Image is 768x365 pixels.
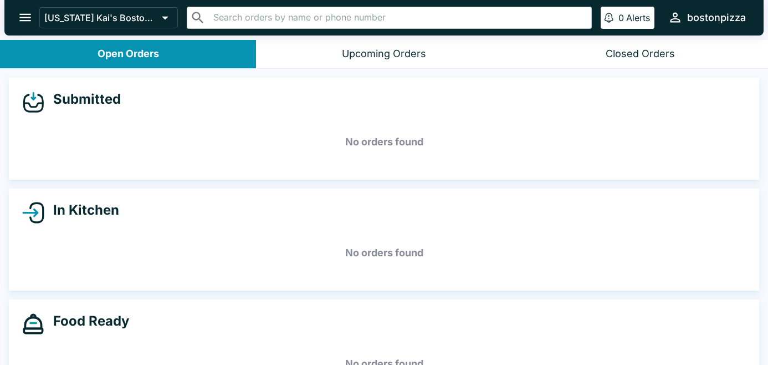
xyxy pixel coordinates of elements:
h4: Submitted [44,91,121,108]
h5: No orders found [22,233,746,273]
input: Search orders by name or phone number [210,10,587,26]
button: bostonpizza [663,6,750,29]
p: [US_STATE] Kai's Boston Pizza [44,12,157,23]
p: 0 [618,12,624,23]
div: Open Orders [98,48,159,60]
h4: In Kitchen [44,202,119,219]
h4: Food Ready [44,313,129,329]
button: open drawer [11,3,39,32]
div: Upcoming Orders [342,48,426,60]
div: Closed Orders [606,48,675,60]
div: bostonpizza [687,11,746,24]
h5: No orders found [22,122,746,162]
button: [US_STATE] Kai's Boston Pizza [39,7,178,28]
p: Alerts [626,12,650,23]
